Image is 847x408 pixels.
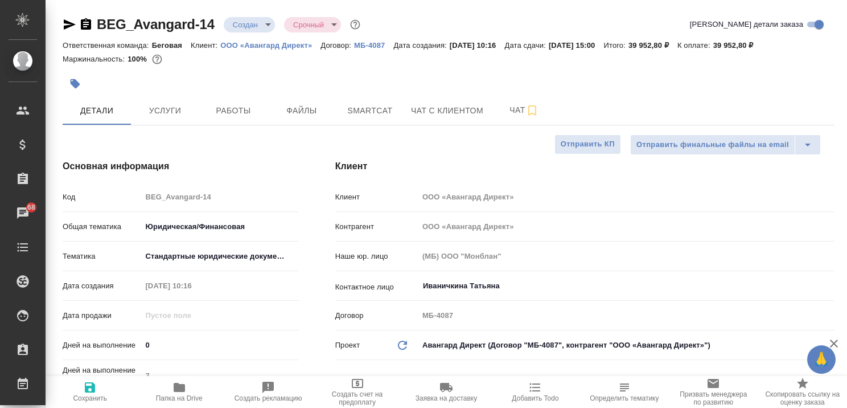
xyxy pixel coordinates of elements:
[191,41,220,50] p: Клиент:
[141,247,299,266] div: Стандартные юридические документы, договоры, уставы
[335,251,418,262] p: Наше юр. лицо
[63,310,141,321] p: Дата продажи
[676,390,751,406] span: Призвать менеджера по развитию
[554,134,621,154] button: Отправить КП
[630,134,795,155] button: Отправить финальные файлы на email
[807,345,836,374] button: 🙏
[63,340,141,351] p: Дней на выполнение
[73,394,107,402] span: Сохранить
[284,17,341,32] div: Создан
[141,337,299,353] input: ✎ Введи что-нибудь
[63,191,141,203] p: Код
[348,17,363,32] button: Доп статусы указывают на важность/срочность заказа
[450,41,505,50] p: [DATE] 10:16
[335,281,418,293] p: Контактное лицо
[224,376,313,408] button: Создать рекламацию
[512,394,558,402] span: Добавить Todo
[354,41,393,50] p: МБ-4087
[354,40,393,50] a: МБ-4087
[290,20,327,30] button: Срочный
[63,221,141,232] p: Общая тематика
[411,104,483,118] span: Чат с клиентом
[497,103,552,117] span: Чат
[220,41,320,50] p: ООО «Авангард Директ»
[206,104,261,118] span: Работы
[335,160,834,173] h4: Клиент
[828,285,830,287] button: Open
[812,348,831,372] span: 🙏
[418,248,834,264] input: Пустое поле
[604,41,628,50] p: Итого:
[393,41,449,50] p: Дата создания:
[418,307,834,324] input: Пустое поле
[343,104,397,118] span: Smartcat
[504,41,548,50] p: Дата сдачи:
[491,376,579,408] button: Добавить Todo
[220,40,320,50] a: ООО «Авангард Директ»
[636,138,789,152] span: Отправить финальные файлы на email
[79,18,93,31] button: Скопировать ссылку
[549,41,604,50] p: [DATE] 15:00
[63,71,88,96] button: Добавить тэг
[402,376,491,408] button: Заявка на доставку
[418,336,834,355] div: Авангард Директ (Договор "МБ-4087", контрагент "ООО «Авангард Директ»")
[335,310,418,321] p: Договор
[758,376,847,408] button: Скопировать ссылку на оценку заказа
[141,278,241,294] input: Пустое поле
[224,17,275,32] div: Создан
[229,20,261,30] button: Создан
[134,376,223,408] button: Папка на Drive
[63,41,152,50] p: Ответственная команда:
[320,41,354,50] p: Договор:
[525,104,539,117] svg: Подписаться
[416,394,477,402] span: Заявка на доставку
[418,218,834,235] input: Пустое поле
[235,394,302,402] span: Создать рекламацию
[319,390,394,406] span: Создать счет на предоплату
[335,221,418,232] p: Контрагент
[690,19,803,30] span: [PERSON_NAME] детали заказа
[335,340,360,351] p: Проект
[97,17,215,32] a: BEG_Avangard-14
[128,55,150,63] p: 100%
[141,217,299,236] div: Юридическая/Финансовая
[63,160,290,173] h4: Основная информация
[713,41,762,50] p: 39 952,80 ₽
[63,280,141,292] p: Дата создания
[669,376,758,408] button: Призвать менеджера по развитию
[156,394,203,402] span: Папка на Drive
[313,376,401,408] button: Создать счет на предоплату
[677,41,713,50] p: К оплате:
[141,368,299,384] input: Пустое поле
[590,394,659,402] span: Определить тематику
[20,202,42,213] span: 68
[630,134,821,155] div: split button
[63,251,141,262] p: Тематика
[152,41,191,50] p: Беговая
[63,18,76,31] button: Скопировать ссылку для ЯМессенджера
[141,307,241,324] input: Пустое поле
[628,41,677,50] p: 39 952,80 ₽
[138,104,192,118] span: Услуги
[69,104,124,118] span: Детали
[63,365,141,387] p: Дней на выполнение (авт.)
[765,390,840,406] span: Скопировать ссылку на оценку заказа
[141,189,299,205] input: Пустое поле
[274,104,329,118] span: Файлы
[63,55,128,63] p: Маржинальность:
[46,376,134,408] button: Сохранить
[418,189,834,205] input: Пустое поле
[561,138,615,151] span: Отправить КП
[580,376,669,408] button: Определить тематику
[335,191,418,203] p: Клиент
[3,199,43,227] a: 68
